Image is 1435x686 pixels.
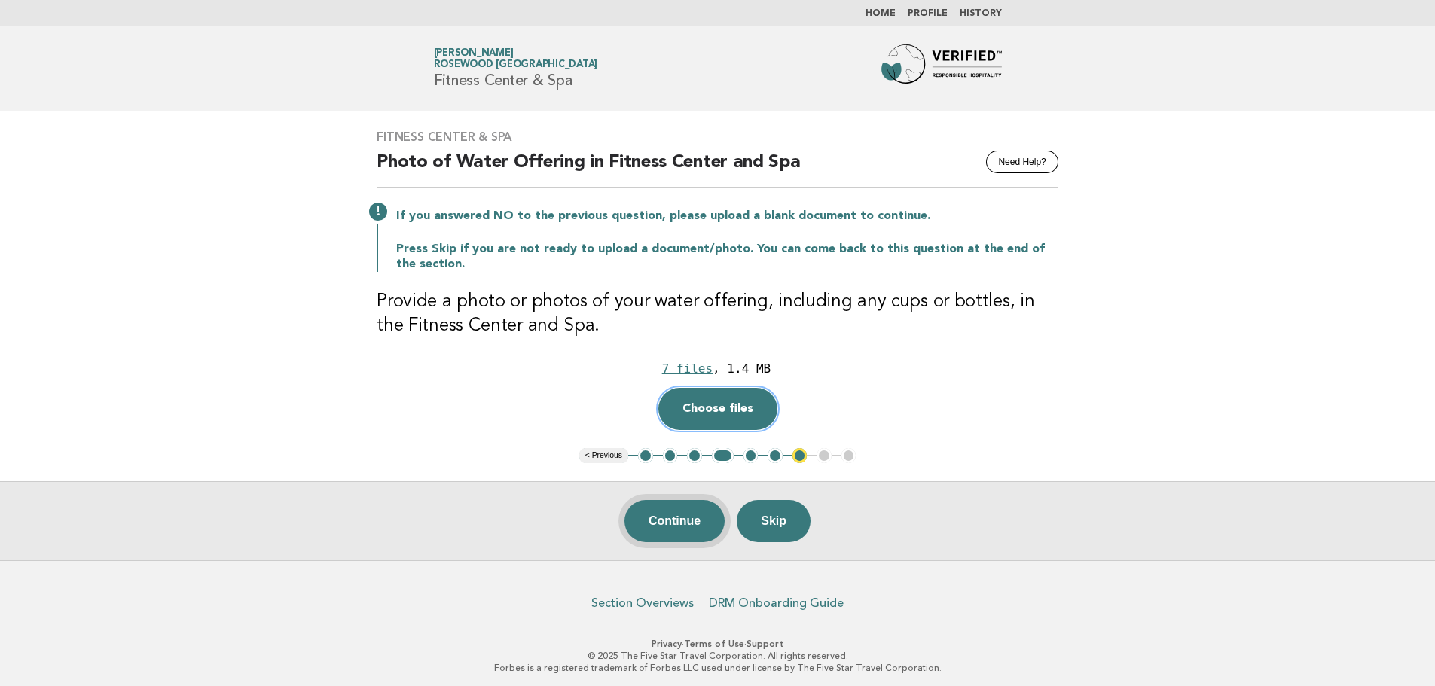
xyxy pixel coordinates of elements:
p: · · [257,638,1179,650]
a: Terms of Use [684,639,744,649]
button: 4 [712,448,734,463]
button: Need Help? [986,151,1058,173]
a: Support [747,639,783,649]
div: , 1.4 MB [713,361,771,376]
a: Section Overviews [591,596,694,611]
h2: Photo of Water Offering in Fitness Center and Spa [377,151,1058,188]
a: Privacy [652,639,682,649]
a: Profile [908,9,948,18]
button: 1 [638,448,653,463]
h3: Fitness Center & Spa [377,130,1058,145]
span: Rosewood [GEOGRAPHIC_DATA] [434,60,598,70]
div: 7 files [662,361,713,376]
button: 7 [792,448,808,463]
a: Home [866,9,896,18]
p: Forbes is a registered trademark of Forbes LLC used under license by The Five Star Travel Corpora... [257,662,1179,674]
button: 6 [768,448,783,463]
p: Press Skip if you are not ready to upload a document/photo. You can come back to this question at... [396,242,1058,272]
button: < Previous [579,448,628,463]
button: Skip [737,500,811,542]
button: 3 [687,448,702,463]
button: Choose files [658,388,777,430]
a: DRM Onboarding Guide [709,596,844,611]
a: History [960,9,1002,18]
p: © 2025 The Five Star Travel Corporation. All rights reserved. [257,650,1179,662]
h3: Provide a photo or photos of your water offering, including any cups or bottles, in the Fitness C... [377,290,1058,338]
button: 2 [663,448,678,463]
a: [PERSON_NAME]Rosewood [GEOGRAPHIC_DATA] [434,48,598,69]
button: 5 [743,448,759,463]
button: Continue [624,500,725,542]
p: If you answered NO to the previous question, please upload a blank document to continue. [396,209,1058,224]
h1: Fitness Center & Spa [434,49,598,88]
img: Forbes Travel Guide [881,44,1002,93]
